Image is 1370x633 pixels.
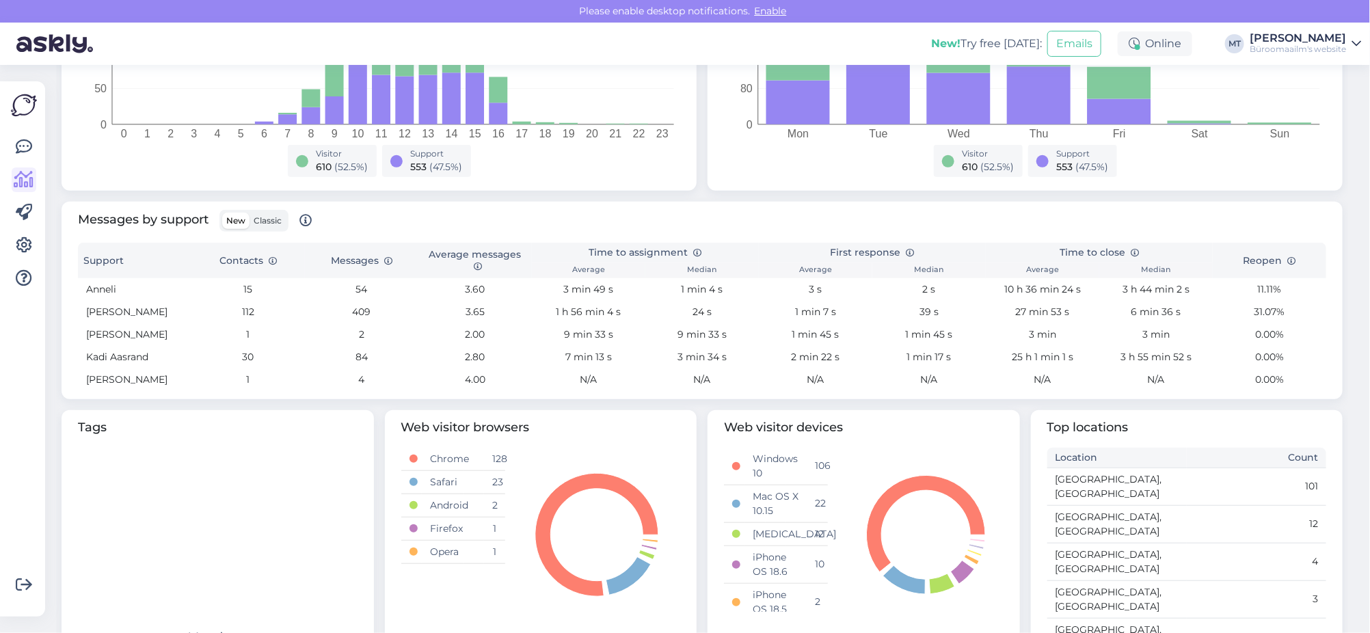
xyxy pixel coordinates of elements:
th: Location [1047,448,1187,468]
td: 0.00% [1213,368,1326,391]
td: 6 min 36 s [1099,301,1213,323]
td: 128 [484,448,505,471]
div: Visitor [963,148,1015,160]
tspan: Tue [870,128,888,139]
th: Contacts [191,243,305,278]
td: 9 min 33 s [532,323,645,346]
tspan: Fri [1113,128,1126,139]
div: Support [411,148,463,160]
td: 101 [1187,468,1326,505]
th: Support [78,243,191,278]
td: 106 [807,448,828,485]
tspan: 13 [422,128,434,139]
tspan: 0 [100,119,107,131]
td: 3 min [986,323,1099,346]
td: 2 min 22 s [759,346,872,368]
tspan: 2 [167,128,174,139]
th: Count [1187,448,1326,468]
div: [PERSON_NAME] [1250,33,1347,44]
tspan: 7 [284,128,291,139]
img: Askly Logo [11,92,37,118]
button: Emails [1047,31,1101,57]
th: Time to close [986,243,1213,262]
td: Anneli [78,278,191,301]
tspan: 9 [332,128,338,139]
tspan: 20 [586,128,598,139]
tspan: Mon [788,128,809,139]
td: 3 h 55 min 52 s [1099,346,1213,368]
td: 3 [1187,580,1326,618]
div: Online [1118,31,1192,56]
b: New! [931,37,961,50]
td: Chrome [422,448,484,471]
tspan: 8 [308,128,314,139]
td: 2 [807,583,828,621]
td: 1 [484,517,505,540]
tspan: 50 [94,83,107,94]
td: [GEOGRAPHIC_DATA], [GEOGRAPHIC_DATA] [1047,505,1187,543]
td: 1 min 17 s [872,346,986,368]
td: [GEOGRAPHIC_DATA], [GEOGRAPHIC_DATA] [1047,468,1187,505]
td: 2 s [872,278,986,301]
td: 1 min 7 s [759,301,872,323]
td: 3 min 34 s [645,346,759,368]
td: 4 [1187,543,1326,580]
td: 1 min 4 s [645,278,759,301]
div: Try free [DATE]: [931,36,1042,52]
td: 4 [305,368,418,391]
tspan: 14 [446,128,458,139]
th: Average [532,262,645,278]
td: 1 min 45 s [872,323,986,346]
td: 409 [305,301,418,323]
td: Mac OS X 10.15 [744,485,807,522]
td: 3 min 49 s [532,278,645,301]
tspan: 23 [656,128,669,139]
td: 1 h 56 min 4 s [532,301,645,323]
td: 2 [305,323,418,346]
th: First response [759,243,986,262]
span: 553 [411,161,427,173]
tspan: Sun [1270,128,1289,139]
tspan: 1 [144,128,150,139]
td: Safari [422,470,484,494]
tspan: 16 [492,128,505,139]
th: Median [645,262,759,278]
td: 2.00 [418,323,532,346]
span: New [226,215,245,226]
td: 10 h 36 min 24 s [986,278,1099,301]
span: ( 47.5 %) [430,161,463,173]
td: [PERSON_NAME] [78,323,191,346]
tspan: 10 [352,128,364,139]
td: Android [422,494,484,517]
td: [GEOGRAPHIC_DATA], [GEOGRAPHIC_DATA] [1047,580,1187,618]
tspan: Wed [948,128,970,139]
td: 3 h 44 min 2 s [1099,278,1213,301]
span: Web visitor browsers [401,418,681,437]
td: 3 min [1099,323,1213,346]
td: 2.80 [418,346,532,368]
td: 54 [305,278,418,301]
th: Average [759,262,872,278]
td: 9 min 33 s [645,323,759,346]
tspan: 0 [747,119,753,131]
td: 25 h 1 min 1 s [986,346,1099,368]
tspan: 5 [238,128,244,139]
div: Support [1057,148,1109,160]
td: 11.11% [1213,278,1326,301]
tspan: 0 [121,128,127,139]
td: 1 [191,368,305,391]
td: 15 [191,278,305,301]
td: 1 [191,323,305,346]
span: Messages by support [78,210,312,232]
td: [PERSON_NAME] [78,368,191,391]
span: ( 52.5 %) [335,161,368,173]
td: 0.00% [1213,323,1326,346]
tspan: 11 [375,128,388,139]
th: Time to assignment [532,243,759,262]
tspan: 6 [261,128,267,139]
span: 610 [317,161,332,173]
tspan: 3 [191,128,197,139]
tspan: 19 [563,128,575,139]
span: Top locations [1047,418,1327,437]
tspan: Thu [1030,128,1049,139]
